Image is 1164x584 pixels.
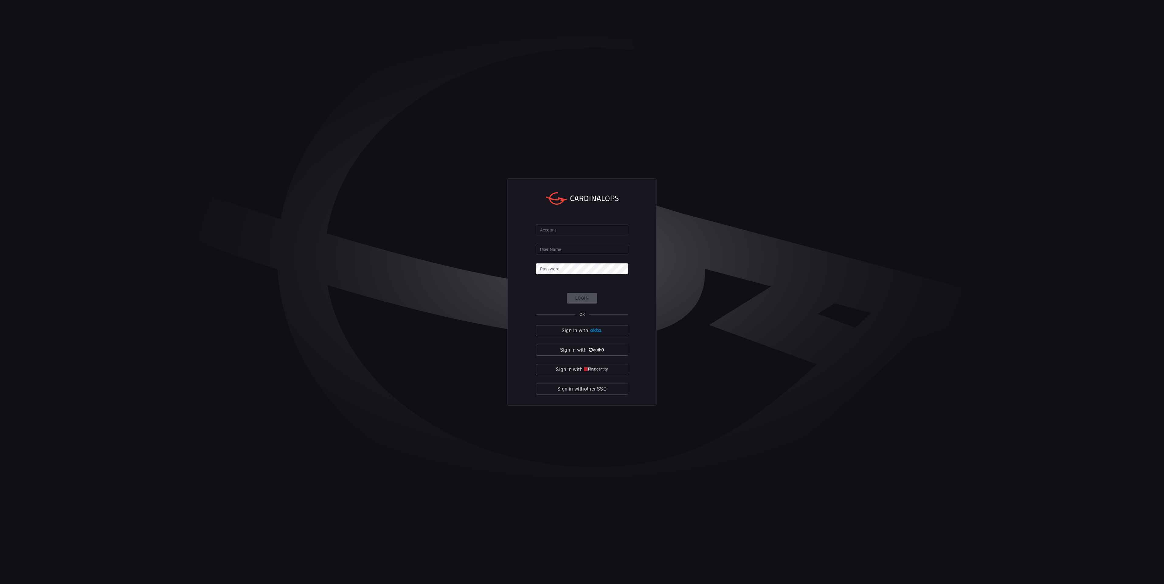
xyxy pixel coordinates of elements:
[584,367,608,372] img: quu4iresuhQAAAABJRU5ErkJggg==
[562,326,588,335] span: Sign in with
[580,312,585,317] span: OR
[588,348,604,352] img: vP8Hhh4KuCH8AavWKdZY7RZgAAAAASUVORK5CYII=
[536,384,628,395] button: Sign in withother SSO
[557,385,607,393] span: Sign in with other SSO
[560,346,587,354] span: Sign in with
[536,364,628,375] button: Sign in with
[536,244,628,255] input: Type your user name
[589,328,602,333] img: Ad5vKXme8s1CQAAAABJRU5ErkJggg==
[536,224,628,235] input: Type your account
[536,325,628,336] button: Sign in with
[536,345,628,356] button: Sign in with
[556,365,582,374] span: Sign in with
